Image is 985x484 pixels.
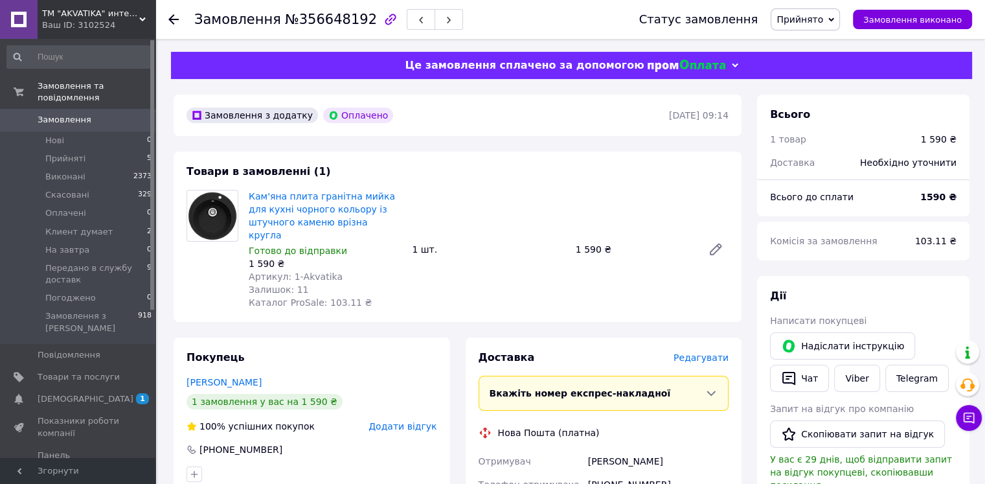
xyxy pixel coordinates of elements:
[674,352,729,363] span: Редагувати
[168,13,179,26] div: Повернутися назад
[479,351,535,363] span: Доставка
[38,80,155,104] span: Замовлення та повідомлення
[45,226,113,238] span: Клиент думает
[38,415,120,439] span: Показники роботи компанії
[776,14,823,25] span: Прийнято
[407,240,570,259] div: 1 шт.
[6,45,153,69] input: Пошук
[147,207,152,219] span: 0
[133,171,152,183] span: 2373
[669,110,729,121] time: [DATE] 09:14
[45,153,85,165] span: Прийняті
[38,114,91,126] span: Замовлення
[703,236,729,262] a: Редагувати
[249,297,372,308] span: Каталог ProSale: 103.11 ₴
[770,192,854,202] span: Всього до сплати
[147,226,152,238] span: 2
[770,365,829,392] button: Чат
[38,371,120,383] span: Товари та послуги
[147,244,152,256] span: 0
[136,393,149,404] span: 1
[770,421,945,448] button: Скопіювати запит на відгук
[138,189,152,201] span: 329
[187,394,343,409] div: 1 замовлення у вас на 1 590 ₴
[147,153,152,165] span: 5
[187,108,318,123] div: Замовлення з додатку
[920,192,957,202] b: 1590 ₴
[138,310,152,334] span: 918
[147,292,152,304] span: 0
[187,377,262,387] a: [PERSON_NAME]
[249,246,347,256] span: Готово до відправки
[770,332,915,360] button: Надіслати інструкцію
[405,59,644,71] span: Це замовлення сплачено за допомогою
[45,135,64,146] span: Нові
[147,262,152,286] span: 9
[368,421,436,432] span: Додати відгук
[147,135,152,146] span: 0
[770,290,786,302] span: Дії
[38,393,133,405] span: [DEMOGRAPHIC_DATA]
[45,310,138,334] span: Замовлення з [PERSON_NAME]
[45,189,89,201] span: Скасовані
[770,316,866,326] span: Написати покупцеві
[323,108,393,123] div: Оплачено
[45,262,147,286] span: Передано в службу доставк
[495,426,603,439] div: Нова Пошта (платна)
[770,134,806,144] span: 1 товар
[187,420,315,433] div: успішних покупок
[187,191,238,241] img: Кам'яна плита гранітна мийка для кухні чорного кольору із штучного каменю врізна кругла
[770,404,914,414] span: Запит на відгук про компанію
[479,456,531,467] span: Отримувач
[45,244,89,256] span: На завтра
[199,421,225,432] span: 100%
[490,388,671,398] span: Вкажіть номер експрес-накладної
[915,236,957,246] span: 103.11 ₴
[885,365,949,392] a: Telegram
[285,12,377,27] span: №356648192
[852,148,964,177] div: Необхідно уточнити
[42,19,155,31] div: Ваш ID: 3102524
[863,15,962,25] span: Замовлення виконано
[770,108,810,121] span: Всього
[834,365,879,392] a: Viber
[38,450,120,473] span: Панель управління
[194,12,281,27] span: Замовлення
[956,405,982,431] button: Чат з покупцем
[639,13,758,26] div: Статус замовлення
[38,349,100,361] span: Повідомлення
[571,240,697,259] div: 1 590 ₴
[249,191,395,240] a: Кам'яна плита гранітна мийка для кухні чорного кольору із штучного каменю врізна кругла
[249,271,343,282] span: Артикул: 1-Akvatika
[585,450,731,473] div: [PERSON_NAME]
[249,284,308,295] span: Залишок: 11
[648,60,725,72] img: evopay logo
[45,292,96,304] span: Погоджено
[770,236,877,246] span: Комісія за замовлення
[770,157,815,168] span: Доставка
[42,8,139,19] span: ТМ "AKVATIKA" интернет-магазин виробника
[853,10,972,29] button: Замовлення виконано
[198,443,284,456] div: [PHONE_NUMBER]
[45,207,86,219] span: Оплачені
[45,171,85,183] span: Виконані
[187,351,245,363] span: Покупець
[921,133,957,146] div: 1 590 ₴
[187,165,331,178] span: Товари в замовленні (1)
[249,257,402,270] div: 1 590 ₴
